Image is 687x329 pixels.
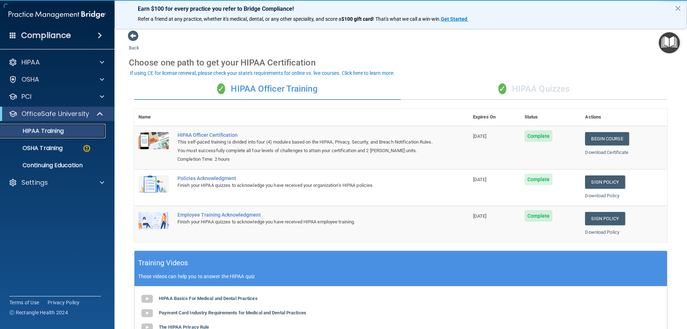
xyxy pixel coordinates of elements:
[525,174,553,185] span: Complete
[9,8,106,22] img: PMB logo
[585,212,625,225] a: Sign Policy
[177,218,433,226] div: Finish your HIPAA quizzes to acknowledge you have received HIPAA employee training.
[498,83,506,94] span: ✓
[159,296,258,301] b: HIPAA Basics For Medical and Dental Practices
[217,83,225,94] span: ✓
[473,213,487,219] span: [DATE]
[140,292,154,306] img: gray_youtube_icon.38fcd6cc.png
[21,110,89,118] p: OfficeSafe University
[5,145,63,152] p: OSHA Training
[585,150,628,155] a: Download Certificate
[159,310,306,315] b: Payment Card Industry Requirements for Medical and Dental Practices
[441,16,467,22] strong: Get Started
[585,175,625,189] a: Sign Policy
[138,5,664,12] p: Earn $100 for every practice you refer to Bridge Compliance!
[341,16,373,22] strong: $100 gift card
[473,177,487,182] span: [DATE]
[129,37,139,50] a: Back
[9,75,104,84] a: OSHA
[473,134,487,139] span: [DATE]
[674,3,681,14] button: Close
[177,132,433,138] a: HIPAA Officer Certification
[9,58,104,67] a: HIPAA
[9,299,39,306] a: Terms of Use
[21,75,39,84] p: OSHA
[525,210,553,222] span: Complete
[441,16,468,22] a: Get Started
[5,127,64,135] p: HIPAA Training
[130,71,395,76] div: If using CE for license renewal, please check your state's requirements for online vs. live cours...
[520,108,581,126] th: Status
[48,299,80,306] a: Privacy Policy
[585,132,629,145] a: Begin Course
[134,78,401,100] div: HIPAA Officer Training
[585,193,619,198] a: Download Policy
[9,178,104,187] a: Settings
[134,108,173,126] th: Name
[138,16,341,22] span: Refer a friend at any practice, whether it's medical, dental, or any other speciality, and score a
[138,257,188,269] h5: Training Videos
[177,175,433,181] div: Policies Acknowledgment
[177,212,433,218] div: Employee Training Acknowledgment
[9,110,104,118] a: OfficeSafe University
[5,162,102,169] p: Continuing Education
[140,306,154,320] img: gray_youtube_icon.38fcd6cc.png
[177,181,433,190] div: Finish your HIPAA quizzes to acknowledge you have received your organization’s HIPAA policies.
[9,309,68,316] span: Ⓒ Rectangle Health 2024
[21,30,71,40] h4: Compliance
[373,16,441,22] span: ! That's what we call a win-win.
[401,78,667,100] div: HIPAA Quizzes
[21,178,48,187] p: Settings
[138,274,663,279] p: These videos can help you to answer the HIPAA quiz
[9,92,104,101] a: PCI
[21,92,31,101] p: PCI
[82,144,91,153] img: warning-circle.0cc9ac19.png
[525,130,553,142] span: Complete
[581,108,667,126] th: Actions
[585,229,619,235] a: Download Policy
[177,138,433,155] div: This self-paced training is divided into four (4) modules based on the HIPAA, Privacy, Security, ...
[177,155,433,164] div: Completion Time: 2 hours
[659,32,680,53] button: Open Resource Center
[469,108,520,126] th: Expires On
[21,58,40,67] p: HIPAA
[129,69,396,77] button: If using CE for license renewal, please check your state's requirements for online vs. live cours...
[129,52,673,73] div: Choose one path to get your HIPAA Certification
